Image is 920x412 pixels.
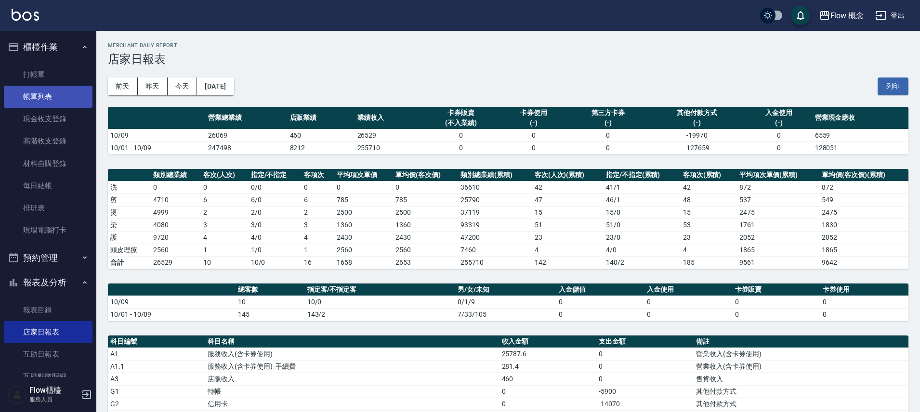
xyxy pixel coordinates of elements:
table: a dense table [108,283,908,321]
td: 0 [596,348,694,360]
td: 1360 [393,219,458,231]
td: 4 / 0 [604,244,681,256]
td: 3 [302,219,334,231]
td: 剪 [108,193,151,206]
td: 1865 [819,244,908,256]
td: 0 [422,129,500,142]
td: 36610 [458,181,532,193]
div: (-) [570,118,647,128]
th: 男/女/未知 [455,283,556,296]
td: 0/1/9 [455,296,556,308]
th: 營業現金應收 [813,107,908,129]
td: 247498 [206,142,288,154]
td: 9561 [737,256,820,269]
td: 信用卡 [205,398,499,410]
td: 10/0 [249,256,302,269]
td: 2475 [819,206,908,219]
td: 營業收入(含卡券使用) [694,360,908,373]
td: 0 [422,142,500,154]
td: 15 / 0 [604,206,681,219]
th: 入金儲值 [556,283,644,296]
td: 2430 [334,231,393,244]
td: 37119 [458,206,532,219]
td: 93319 [458,219,532,231]
td: -19970 [649,129,745,142]
td: 0 [201,181,249,193]
td: 42 [532,181,604,193]
h2: Merchant Daily Report [108,42,908,49]
td: 785 [334,193,393,206]
td: 6 [201,193,249,206]
td: 頭皮理療 [108,244,151,256]
td: 1360 [334,219,393,231]
td: 1 / 0 [249,244,302,256]
th: 指定/不指定(累積) [604,169,681,181]
div: (-) [748,118,810,128]
a: 店家日報表 [4,321,92,343]
button: 櫃檯作業 [4,35,92,60]
td: 7/33/105 [455,308,556,321]
th: 卡券使用 [820,283,908,296]
td: 2430 [393,231,458,244]
td: 10/01 - 10/09 [108,142,206,154]
td: 47 [532,193,604,206]
td: 2475 [737,206,820,219]
td: 0 [733,296,821,308]
td: 41 / 1 [604,181,681,193]
td: 51 / 0 [604,219,681,231]
td: 2 [302,206,334,219]
table: a dense table [108,107,908,154]
td: 26069 [206,129,288,142]
td: 0 [151,181,201,193]
td: 4 [302,231,334,244]
td: 0 [500,142,567,154]
a: 互助日報表 [4,343,92,365]
td: 0 [644,308,733,321]
td: 460 [499,373,597,385]
th: 類別總業績 [151,169,201,181]
td: G1 [108,385,205,398]
td: -5900 [596,385,694,398]
td: 140/2 [604,256,681,269]
td: 2 / 0 [249,206,302,219]
td: 16 [302,256,334,269]
td: A3 [108,373,205,385]
div: 入金使用 [748,108,810,118]
td: 9720 [151,231,201,244]
td: 9642 [819,256,908,269]
th: 總客數 [236,283,305,296]
td: -127659 [649,142,745,154]
div: (-) [651,118,742,128]
th: 備註 [694,335,908,348]
button: [DATE] [197,77,234,95]
div: Flow 概念 [830,10,864,22]
th: 業績收入 [355,107,422,129]
td: 255710 [458,256,532,269]
td: 26529 [355,129,422,142]
button: 前天 [108,77,138,95]
td: 25790 [458,193,532,206]
a: 現金收支登錄 [4,108,92,130]
button: 今天 [168,77,197,95]
td: 4080 [151,219,201,231]
td: 460 [288,129,355,142]
a: 互助點數明細 [4,365,92,387]
th: 客項次(累積) [681,169,737,181]
th: 平均項次單價(累積) [737,169,820,181]
td: 0 [556,296,644,308]
td: 2653 [393,256,458,269]
td: 4999 [151,206,201,219]
div: 卡券使用 [502,108,565,118]
td: 2500 [334,206,393,219]
button: 登出 [871,7,908,25]
th: 客項次 [302,169,334,181]
img: Logo [12,9,39,21]
a: 每日結帳 [4,175,92,197]
td: 4 / 0 [249,231,302,244]
img: Person [8,385,27,404]
td: 服務收入(含卡券使用)_手續費 [205,360,499,373]
th: 科目編號 [108,335,205,348]
td: 0 [596,373,694,385]
td: 4 [201,231,249,244]
td: 48 [681,193,737,206]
